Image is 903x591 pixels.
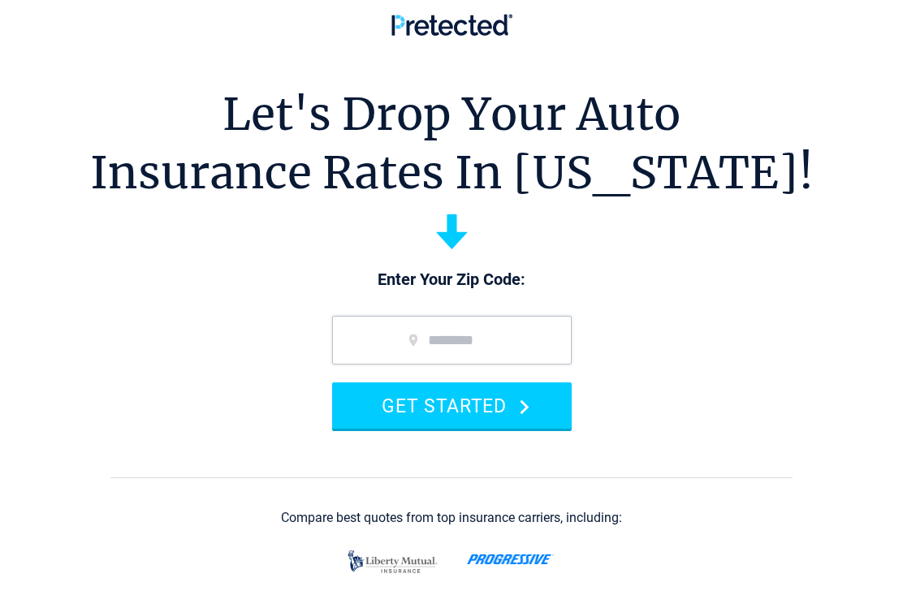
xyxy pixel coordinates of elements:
[343,542,442,581] img: liberty
[467,554,554,565] img: progressive
[332,316,572,365] input: zip code
[391,14,512,36] img: Pretected Logo
[281,511,622,525] div: Compare best quotes from top insurance carriers, including:
[316,269,588,291] p: Enter Your Zip Code:
[90,85,814,202] h1: Let's Drop Your Auto Insurance Rates In [US_STATE]!
[332,382,572,429] button: GET STARTED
